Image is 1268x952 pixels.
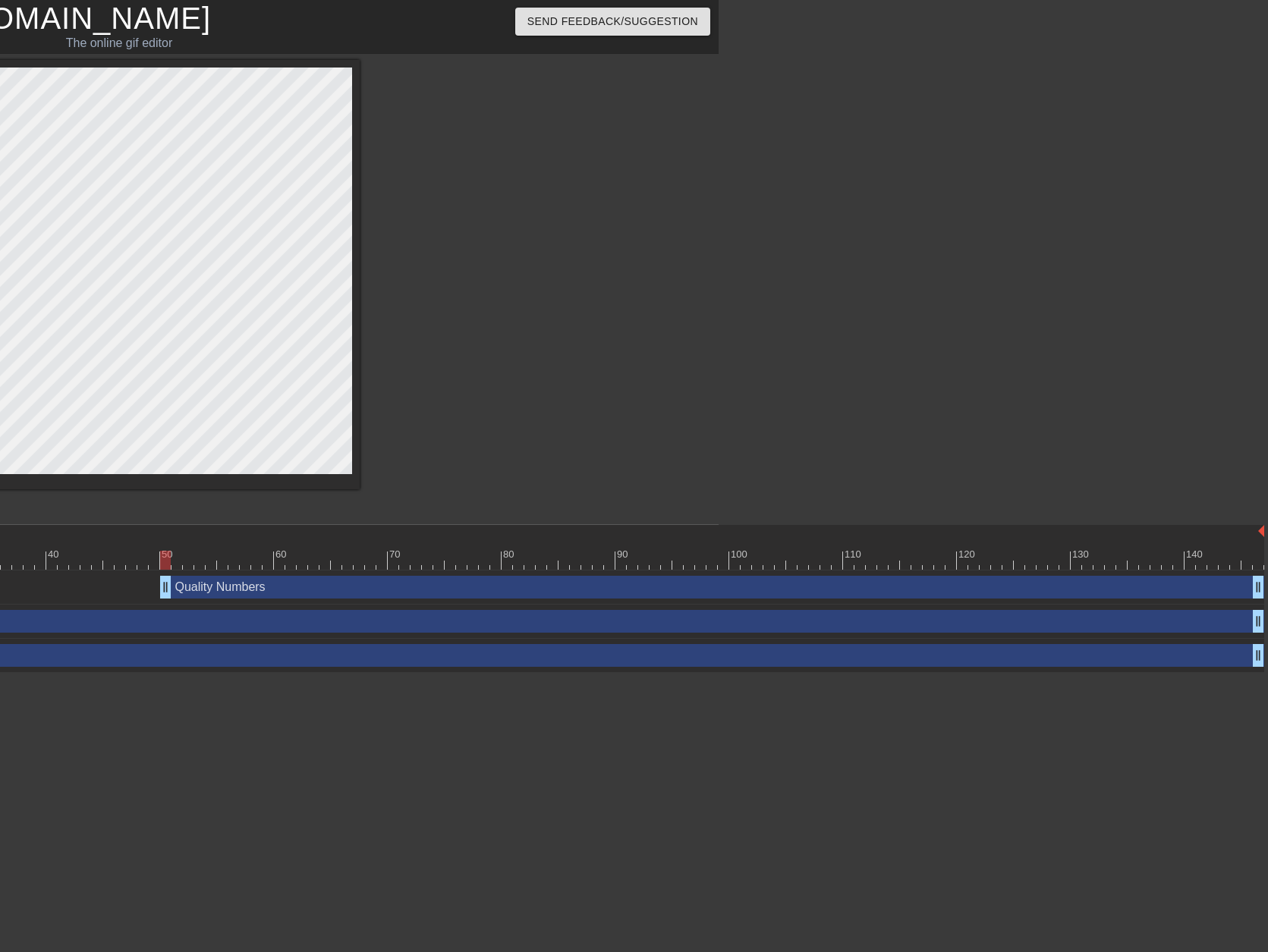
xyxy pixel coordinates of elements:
div: 40 [48,547,61,562]
div: 80 [503,547,517,562]
img: bound-end.png [1258,525,1264,537]
span: drag_handle [1251,614,1266,629]
span: drag_handle [1251,580,1266,595]
div: 130 [1072,547,1091,562]
button: Send Feedback/Suggestion [515,8,710,36]
div: 70 [389,547,403,562]
div: 110 [845,547,864,562]
span: drag_handle [158,580,173,595]
div: 140 [1186,547,1205,562]
div: 100 [731,547,750,562]
span: Send Feedback/Suggestion [527,12,698,31]
span: drag_handle [1251,648,1266,663]
div: 120 [958,547,977,562]
div: 50 [162,547,175,562]
div: 60 [275,547,289,562]
div: 90 [617,547,631,562]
